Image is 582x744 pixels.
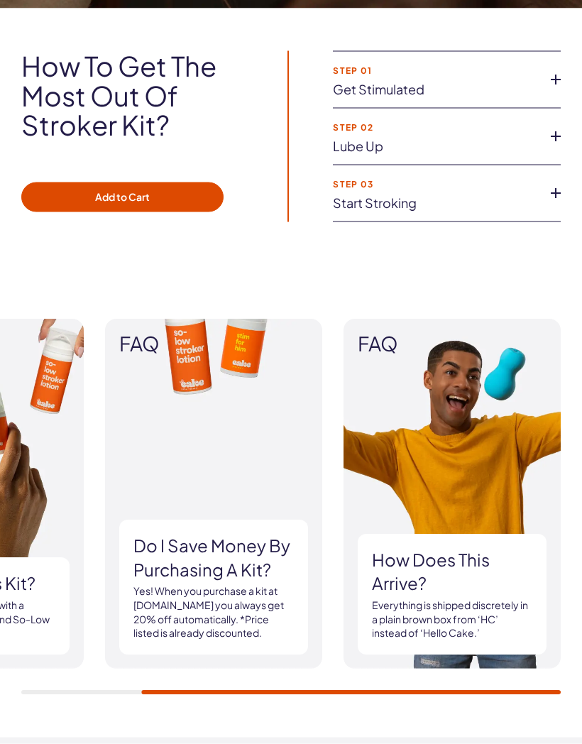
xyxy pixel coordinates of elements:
button: Add to Cart [21,182,224,212]
strong: Step 02 [333,123,538,132]
span: FAQ [358,334,547,356]
strong: Step 03 [333,180,538,189]
a: Get stimulated [333,82,538,97]
p: Yes! When you purchase a kit at [DOMAIN_NAME] you always get 20% off automatically. *Price listed... [133,585,294,640]
a: Start stroking [333,196,538,210]
a: Lube up [333,139,538,153]
strong: Step 01 [333,66,538,75]
h3: How does this arrive? [372,549,532,596]
span: FAQ [119,334,308,356]
h3: Do I save money by purchasing a kit? [133,535,294,582]
h2: How to get the most out of Stroker Kit? [21,51,248,140]
p: Everything is shipped discretely in a plain brown box from ‘HC’ instead of ‘Hello Cake.’ [372,599,532,641]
